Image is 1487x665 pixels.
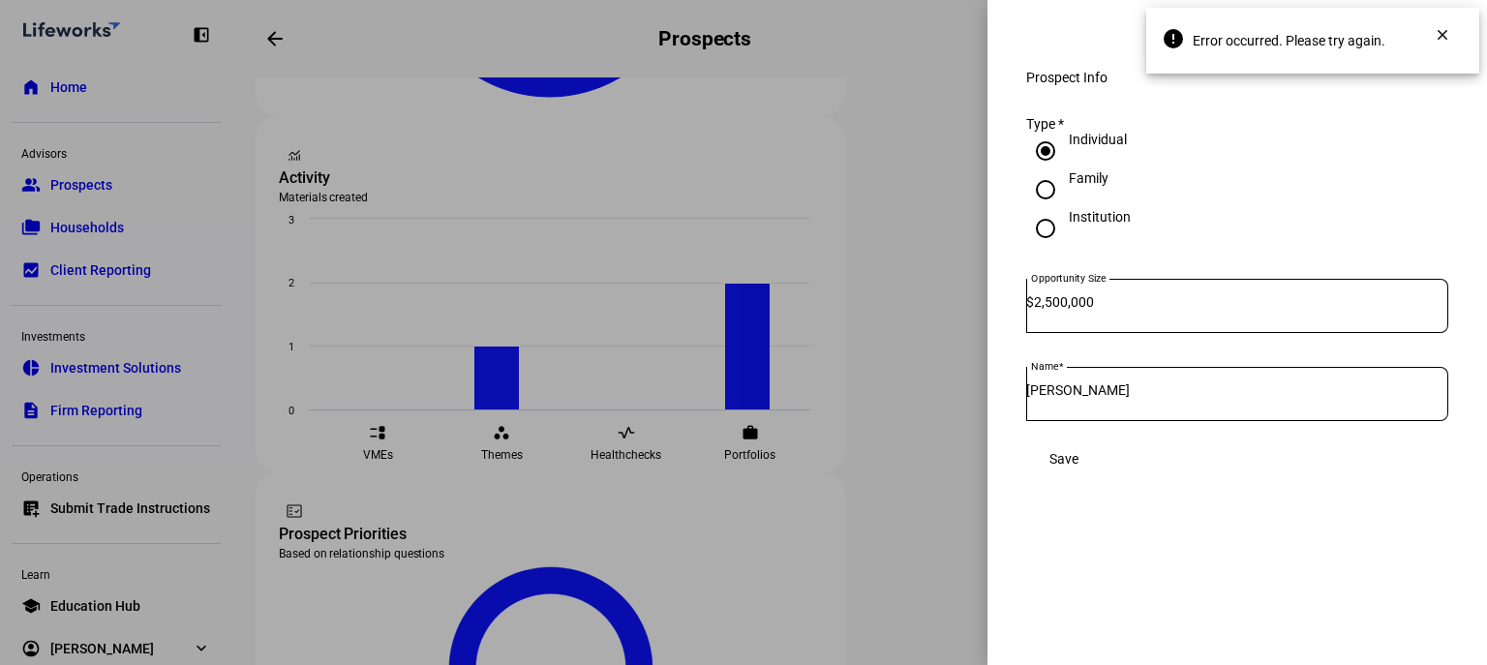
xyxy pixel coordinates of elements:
span: Error occurred. Please try again. [1193,32,1452,49]
button: Save [1026,439,1102,478]
span: $ [1026,294,1034,310]
div: Institution [1069,209,1131,225]
div: Family [1069,170,1108,186]
div: Prospect Info [1026,70,1448,85]
div: Individual [1069,132,1127,147]
div: Type * [1026,116,1448,132]
mat-icon: error [1162,27,1185,50]
mat-label: Name [1031,360,1058,372]
span: Save [1049,451,1078,467]
mat-label: Opportunity Size [1031,272,1106,284]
